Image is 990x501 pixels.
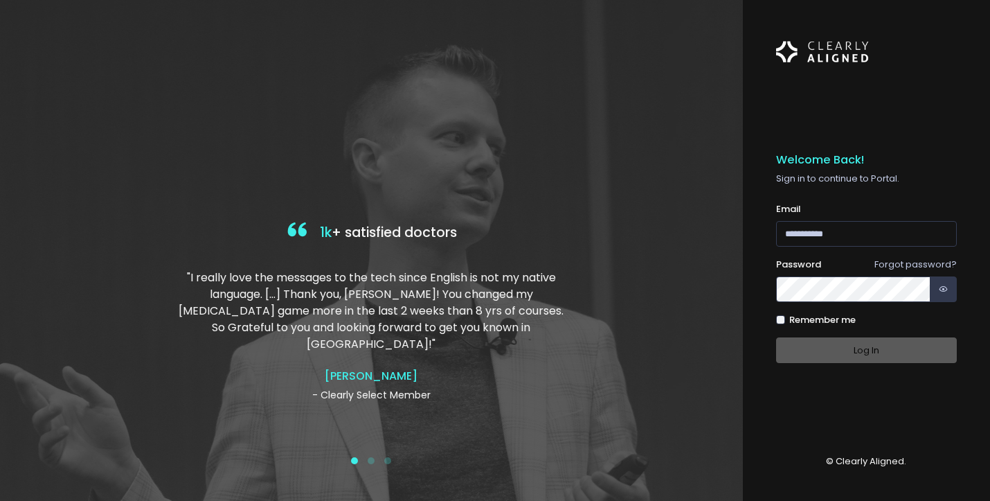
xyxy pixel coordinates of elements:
[776,153,957,167] h5: Welcome Back!
[177,388,565,403] p: - Clearly Select Member
[789,313,856,327] label: Remember me
[177,270,565,353] p: "I really love the messages to the tech since English is not my native language. […] Thank you, [...
[177,219,565,247] h4: + satisfied doctors
[177,369,565,383] h4: [PERSON_NAME]
[776,455,957,468] p: © Clearly Aligned.
[776,258,821,272] label: Password
[320,223,332,242] span: 1k
[874,258,957,271] a: Forgot password?
[776,33,869,71] img: Logo Horizontal
[776,202,801,216] label: Email
[776,172,957,186] p: Sign in to continue to Portal.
